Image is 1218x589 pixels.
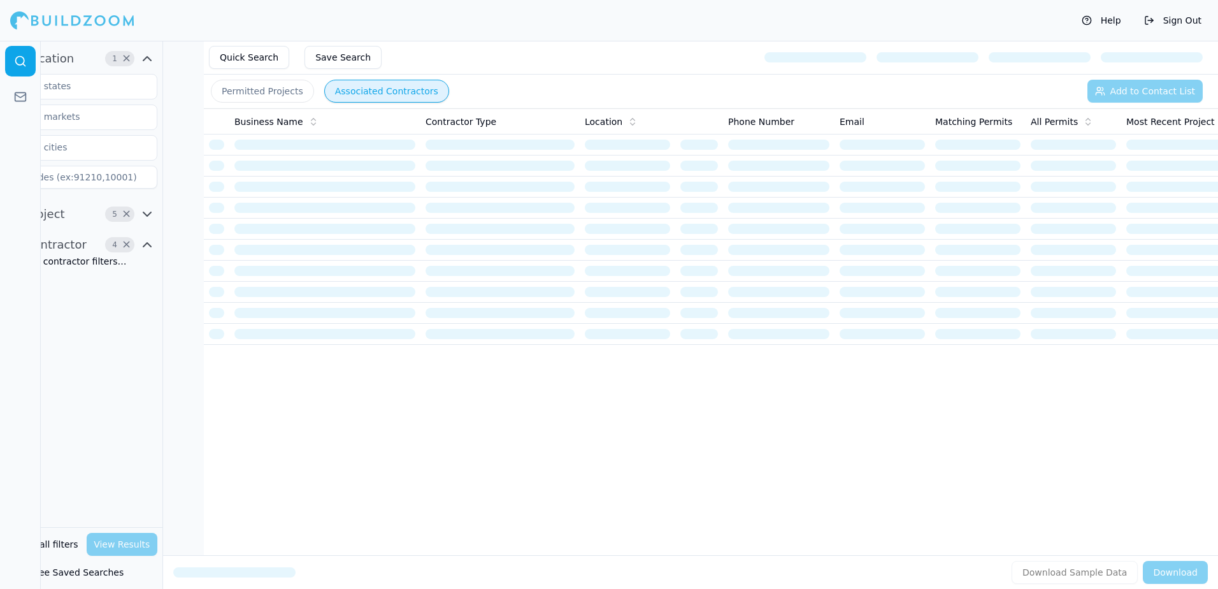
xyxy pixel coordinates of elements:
[728,115,794,128] span: Phone Number
[6,136,141,159] input: Select cities
[25,236,87,254] span: Contractor
[1138,10,1208,31] button: Sign Out
[1031,115,1078,128] span: All Permits
[6,105,141,128] input: Select markets
[25,50,74,68] span: Location
[5,255,157,268] div: Loading contractor filters…
[5,235,157,255] button: Contractor4Clear Contractor filters
[935,115,1012,128] span: Matching Permits
[5,48,157,69] button: Location1Clear Location filters
[209,46,289,69] button: Quick Search
[1075,10,1128,31] button: Help
[6,75,141,98] input: Select states
[122,211,131,217] span: Clear Project filters
[304,46,382,69] button: Save Search
[234,115,303,128] span: Business Name
[122,55,131,62] span: Clear Location filters
[108,208,121,221] span: 5
[585,115,622,128] span: Location
[108,52,121,65] span: 1
[840,115,864,128] span: Email
[324,80,449,103] button: Associated Contractors
[5,166,157,189] input: Zipcodes (ex:91210,10001)
[108,238,121,251] span: 4
[211,80,314,103] button: Permitted Projects
[5,204,157,224] button: Project5Clear Project filters
[5,561,157,584] button: See Saved Searches
[122,242,131,248] span: Clear Contractor filters
[10,533,82,556] button: Clear all filters
[25,205,65,223] span: Project
[1126,115,1215,128] span: Most Recent Project
[426,115,496,128] span: Contractor Type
